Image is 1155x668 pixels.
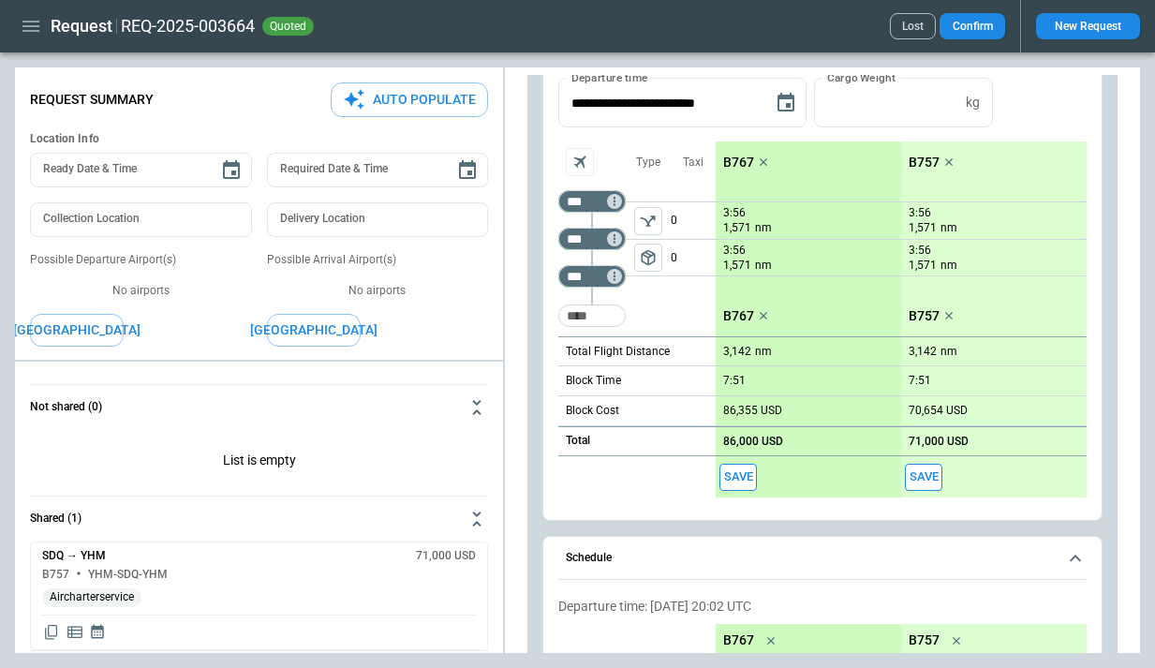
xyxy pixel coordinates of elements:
[416,550,476,562] h6: 71,000 USD
[890,13,936,39] button: Lost
[30,512,81,525] h6: Shared (1)
[940,258,957,274] p: nm
[88,569,168,581] h6: YHM-SDQ-YHM
[331,82,488,117] button: Auto Populate
[51,15,112,37] h1: Request
[634,244,662,272] button: left aligned
[30,92,154,108] p: Request Summary
[909,244,931,258] p: 3:56
[30,430,488,496] p: List is empty
[30,497,488,542] button: Shared (1)
[634,244,662,272] span: Type of sector
[909,220,937,236] p: 1,571
[89,623,106,642] span: Display quote schedule
[566,148,594,176] span: Aircraft selection
[42,550,106,562] h6: SDQ → YHM
[42,569,69,581] h6: B757
[755,220,772,236] p: nm
[30,252,252,268] p: Possible Departure Airport(s)
[558,304,626,327] div: Too short
[905,464,942,491] span: Save this aircraft quote and copy details to clipboard
[558,190,626,213] div: Too short
[940,220,957,236] p: nm
[671,240,716,275] p: 0
[723,435,783,449] p: 86,000 USD
[719,464,757,491] button: Save
[723,258,751,274] p: 1,571
[909,404,968,418] p: 70,654 USD
[566,344,670,360] p: Total Flight Distance
[566,552,612,564] h6: Schedule
[909,374,931,388] p: 7:51
[566,435,590,447] h6: Total
[213,152,250,189] button: Choose date
[723,220,751,236] p: 1,571
[723,308,754,324] p: B767
[267,314,361,347] button: [GEOGRAPHIC_DATA]
[909,632,940,648] p: B757
[723,404,782,418] p: 86,355 USD
[634,207,662,235] button: left aligned
[723,244,746,258] p: 3:56
[30,542,488,650] div: Not shared (0)
[42,623,61,642] span: Copy quote content
[42,590,141,604] span: Aircharterservice
[755,258,772,274] p: nm
[266,20,310,33] span: quoted
[636,155,660,171] p: Type
[909,345,937,359] p: 3,142
[30,314,124,347] button: [GEOGRAPHIC_DATA]
[571,69,648,85] label: Departure time
[566,373,621,389] p: Block Time
[558,228,626,250] div: Too short
[121,15,255,37] h2: REQ-2025-003664
[671,202,716,239] p: 0
[30,430,488,496] div: Not shared (0)
[30,385,488,430] button: Not shared (0)
[723,206,746,220] p: 3:56
[719,464,757,491] span: Save this aircraft quote and copy details to clipboard
[558,599,1087,615] p: Departure time: [DATE] 20:02 UTC
[449,152,486,189] button: Choose date
[723,632,754,648] p: B767
[639,248,658,267] span: package_2
[723,155,754,171] p: B767
[827,69,896,85] label: Cargo Weight
[267,252,489,268] p: Possible Arrival Airport(s)
[723,374,746,388] p: 7:51
[683,155,703,171] p: Taxi
[558,537,1087,580] button: Schedule
[767,84,805,122] button: Choose date, selected date is Sep 2, 2025
[940,344,957,360] p: nm
[1036,13,1140,39] button: New Request
[716,141,1087,497] div: scrollable content
[66,623,84,642] span: Display detailed quote content
[905,464,942,491] button: Save
[566,403,619,419] p: Block Cost
[634,207,662,235] span: Type of sector
[909,155,940,171] p: B757
[909,308,940,324] p: B757
[558,265,626,288] div: Too short
[909,206,931,220] p: 3:56
[723,345,751,359] p: 3,142
[966,95,980,111] p: kg
[30,283,252,299] p: No airports
[30,132,488,146] h6: Location Info
[909,435,969,449] p: 71,000 USD
[909,258,937,274] p: 1,571
[755,344,772,360] p: nm
[940,13,1005,39] button: Confirm
[267,283,489,299] p: No airports
[30,401,102,413] h6: Not shared (0)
